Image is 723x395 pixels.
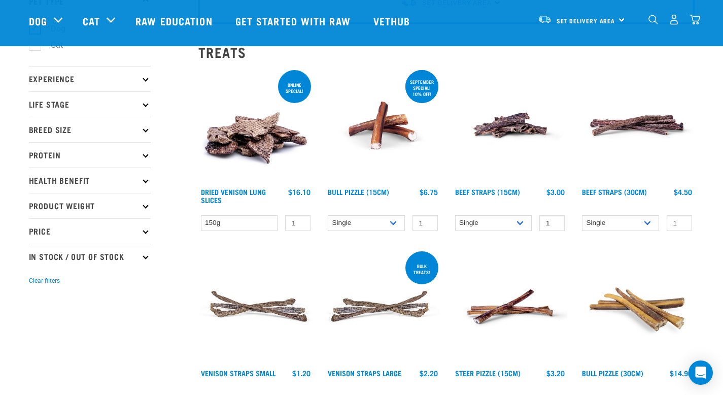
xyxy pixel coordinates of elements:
label: Cat [35,39,67,51]
img: Stack of 3 Venison Straps Treats for Pets [325,249,440,365]
div: $14.90 [670,369,692,377]
span: Set Delivery Area [557,19,615,22]
a: Beef Straps (15cm) [455,190,520,193]
a: Bull Pizzle (30cm) [582,371,643,375]
div: $16.10 [288,188,311,196]
a: Dried Venison Lung Slices [201,190,266,202]
p: Product Weight [29,193,151,218]
div: September special! 10% off! [405,74,438,102]
img: home-icon@2x.png [690,14,700,25]
div: $1.20 [292,369,311,377]
img: user.png [669,14,679,25]
p: Protein [29,142,151,168]
div: $6.75 [420,188,438,196]
p: Life Stage [29,91,151,117]
img: Raw Essentials Steer Pizzle 15cm [453,249,568,365]
img: Raw Essentials Beef Straps 15cm 6 Pack [453,68,568,183]
img: home-icon-1@2x.png [648,15,658,24]
img: 1304 Venison Lung Slices 01 [198,68,314,183]
img: Bull Pizzle [325,68,440,183]
a: Cat [83,13,100,28]
a: Vethub [363,1,423,41]
div: BULK TREATS! [405,258,438,280]
a: Dog [29,13,47,28]
input: 1 [412,215,438,231]
div: ONLINE SPECIAL! [278,77,311,98]
div: $3.20 [546,369,565,377]
input: 1 [539,215,565,231]
p: Experience [29,66,151,91]
a: Beef Straps (30cm) [582,190,647,193]
a: Raw Education [125,1,225,41]
input: 1 [667,215,692,231]
p: Health Benefit [29,168,151,193]
a: Venison Straps Large [328,371,401,375]
img: Bull Pizzle 30cm for Dogs [579,249,695,365]
div: $3.00 [546,188,565,196]
img: Venison Straps [198,249,314,365]
p: Price [29,218,151,244]
img: Raw Essentials Beef Straps 6 Pack [579,68,695,183]
div: $4.50 [674,188,692,196]
button: Clear filters [29,276,60,285]
p: Breed Size [29,117,151,142]
p: In Stock / Out Of Stock [29,244,151,269]
a: Venison Straps Small [201,371,276,375]
input: 1 [285,215,311,231]
img: van-moving.png [538,15,552,24]
div: $2.20 [420,369,438,377]
a: Bull Pizzle (15cm) [328,190,389,193]
a: Get started with Raw [225,1,363,41]
h2: Treats [198,44,695,60]
div: Open Intercom Messenger [688,360,713,385]
a: Steer Pizzle (15cm) [455,371,521,375]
